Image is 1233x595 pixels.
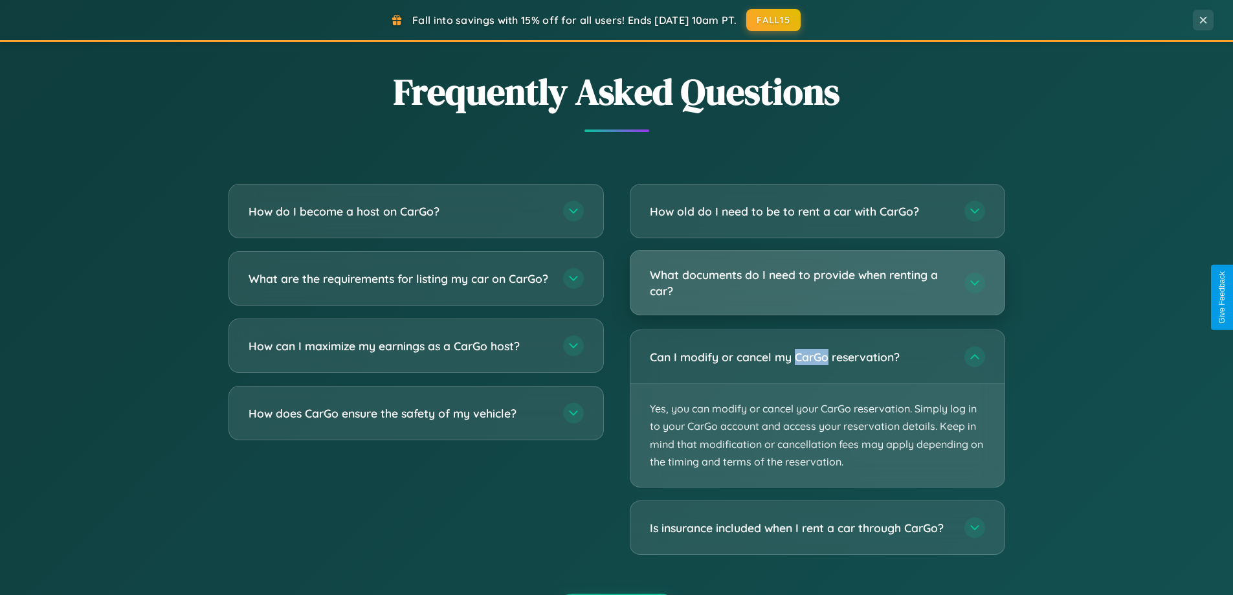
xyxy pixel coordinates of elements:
div: Give Feedback [1217,271,1227,324]
h3: How old do I need to be to rent a car with CarGo? [650,203,951,219]
h3: How can I maximize my earnings as a CarGo host? [249,338,550,354]
h2: Frequently Asked Questions [228,67,1005,117]
h3: How does CarGo ensure the safety of my vehicle? [249,405,550,421]
h3: Can I modify or cancel my CarGo reservation? [650,349,951,365]
p: Yes, you can modify or cancel your CarGo reservation. Simply log in to your CarGo account and acc... [630,384,1005,487]
h3: How do I become a host on CarGo? [249,203,550,219]
span: Fall into savings with 15% off for all users! Ends [DATE] 10am PT. [412,14,737,27]
h3: What are the requirements for listing my car on CarGo? [249,271,550,287]
h3: What documents do I need to provide when renting a car? [650,267,951,298]
h3: Is insurance included when I rent a car through CarGo? [650,520,951,536]
button: FALL15 [746,9,801,31]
